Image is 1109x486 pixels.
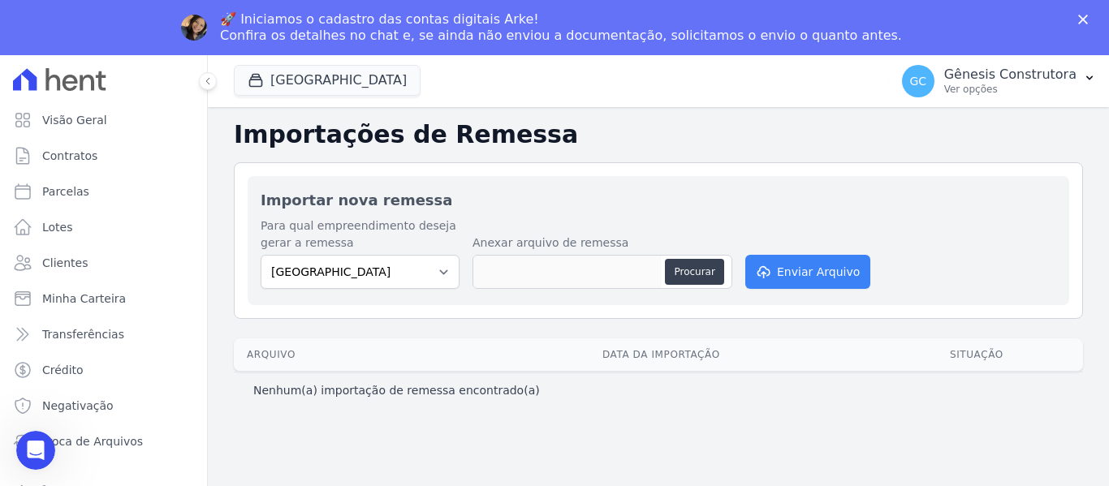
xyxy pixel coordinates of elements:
[6,104,201,136] a: Visão Geral
[261,217,460,252] label: Para qual empreendimento deseja gerar a remessa
[42,112,107,128] span: Visão Geral
[745,255,870,289] button: Enviar Arquivo
[16,431,55,470] iframe: Intercom live chat
[234,120,1083,149] h2: Importações de Remessa
[870,338,1083,371] th: Situação
[234,338,452,371] th: Arquivo
[944,83,1077,96] p: Ver opções
[473,234,732,252] label: Anexar arquivo de remessa
[665,259,723,285] button: Procurar
[909,75,926,87] span: GC
[42,398,114,414] span: Negativação
[6,247,201,279] a: Clientes
[234,65,421,96] button: [GEOGRAPHIC_DATA]
[220,11,902,44] div: 🚀 Iniciamos o cadastro das contas digitais Arke! Confira os detalhes no chat e, se ainda não envi...
[6,175,201,208] a: Parcelas
[6,354,201,386] a: Crédito
[6,211,201,243] a: Lotes
[42,290,126,307] span: Minha Carteira
[42,362,84,378] span: Crédito
[42,219,73,235] span: Lotes
[42,433,143,449] span: Troca de Arquivos
[944,67,1077,83] p: Gênesis Construtora
[1078,15,1094,24] div: Fechar
[6,425,201,458] a: Troca de Arquivos
[6,282,201,315] a: Minha Carteira
[889,58,1109,104] button: GC Gênesis Construtora Ver opções
[261,189,1056,211] h2: Importar nova remessa
[42,255,88,271] span: Clientes
[6,140,201,172] a: Contratos
[452,338,870,371] th: Data da Importação
[42,148,97,164] span: Contratos
[253,382,540,398] p: Nenhum(a) importação de remessa encontrado(a)
[42,326,124,342] span: Transferências
[42,183,89,200] span: Parcelas
[6,318,201,351] a: Transferências
[181,15,207,41] img: Profile image for Adriane
[6,389,201,422] a: Negativação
